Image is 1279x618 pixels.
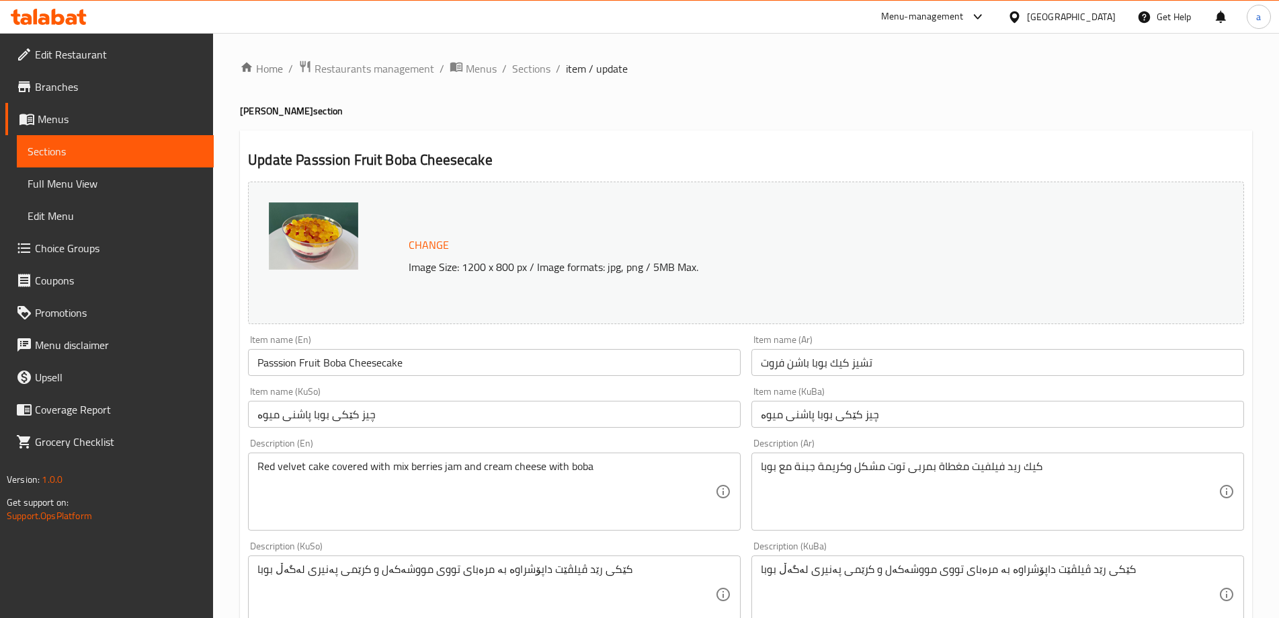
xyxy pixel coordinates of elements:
a: Edit Menu [17,200,214,232]
span: Grocery Checklist [35,434,203,450]
li: / [288,61,293,77]
input: Enter name Ar [751,349,1244,376]
p: Image Size: 1200 x 800 px / Image formats: jpg, png / 5MB Max. [403,259,1119,275]
a: Grocery Checklist [5,426,214,458]
a: Upsell [5,361,214,393]
div: [GEOGRAPHIC_DATA] [1027,9,1116,24]
input: Enter name KuSo [248,401,741,428]
a: Sections [512,61,550,77]
span: Version: [7,471,40,488]
nav: breadcrumb [240,60,1252,77]
span: 1.0.0 [42,471,63,488]
a: Choice Groups [5,232,214,264]
span: Choice Groups [35,240,203,256]
div: Menu-management [881,9,964,25]
a: Menu disclaimer [5,329,214,361]
span: Full Menu View [28,176,203,192]
a: Home [240,61,283,77]
li: / [440,61,444,77]
a: Edit Restaurant [5,38,214,71]
a: Restaurants management [298,60,434,77]
span: Branches [35,79,203,95]
li: / [502,61,507,77]
span: Menus [38,111,203,127]
input: Enter name KuBa [751,401,1244,428]
a: Coverage Report [5,393,214,426]
a: Menus [450,60,497,77]
h2: Update Passsion Fruit Boba Cheesecake [248,150,1244,170]
a: Full Menu View [17,167,214,200]
span: Restaurants management [315,61,434,77]
li: / [556,61,561,77]
a: Promotions [5,297,214,329]
textarea: Red velvet cake covered with mix berries jam and cream cheese with boba [257,460,715,524]
span: Sections [28,143,203,159]
span: Edit Restaurant [35,46,203,63]
span: Coverage Report [35,401,203,418]
span: a [1256,9,1261,24]
button: Change [403,231,454,259]
span: Menus [466,61,497,77]
a: Coupons [5,264,214,297]
span: item / update [566,61,628,77]
span: Upsell [35,369,203,385]
span: Menu disclaimer [35,337,203,353]
a: Branches [5,71,214,103]
a: Menus [5,103,214,135]
a: Support.OpsPlatform [7,507,92,525]
span: Promotions [35,305,203,321]
span: Get support on: [7,494,69,511]
input: Enter name En [248,349,741,376]
h4: [PERSON_NAME] section [240,104,1252,118]
span: Change [409,235,449,255]
span: Coupons [35,272,203,288]
span: Edit Menu [28,208,203,224]
a: Sections [17,135,214,167]
textarea: كيك ريد فيلفيت مغطاة بمربى توت مشكل وكريمة جبنة مع بوبا [761,460,1219,524]
img: mmw_638911845117872363 [269,202,358,270]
